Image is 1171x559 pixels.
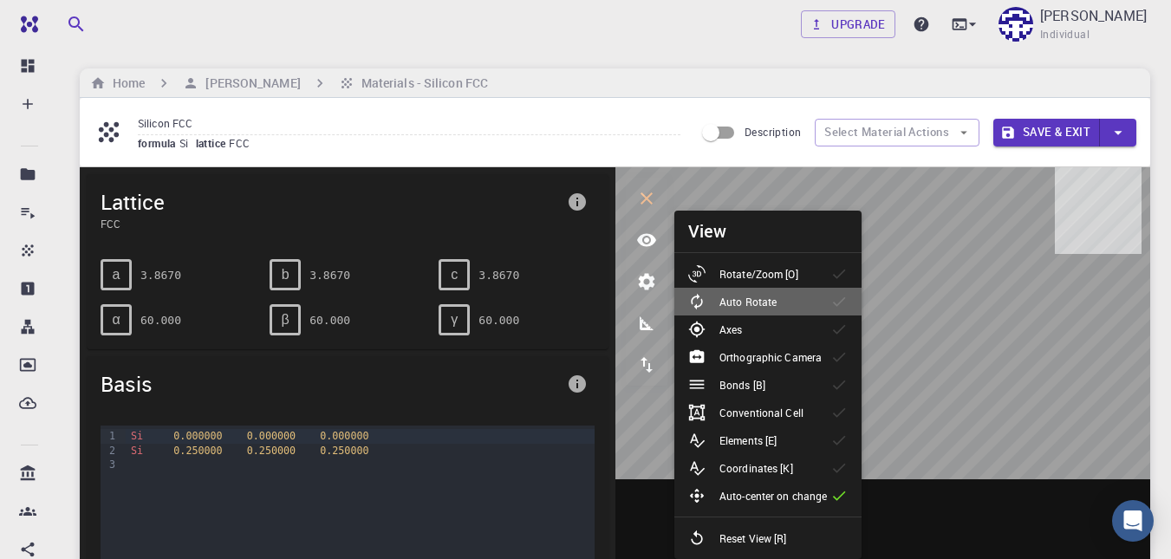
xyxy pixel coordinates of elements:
[101,370,560,398] span: Basis
[719,349,822,365] p: Orthographic Camera
[1112,500,1154,542] div: Open Intercom Messenger
[101,188,560,216] span: Lattice
[719,377,765,393] p: Bonds [B]
[1040,5,1147,26] p: [PERSON_NAME]
[801,10,895,38] a: Upgrade
[179,136,196,150] span: Si
[229,136,257,150] span: FCC
[719,460,793,476] p: Coordinates [K]
[112,312,120,328] span: α
[719,294,777,309] p: Auto Rotate
[719,322,742,337] p: Axes
[320,445,368,457] span: 0.250000
[560,185,595,219] button: info
[173,445,222,457] span: 0.250000
[101,216,560,231] span: FCC
[719,530,787,546] p: Reset View [R]
[173,430,222,442] span: 0.000000
[719,488,827,504] p: Auto-center on change
[478,260,519,290] pre: 3.8670
[138,136,179,150] span: formula
[101,444,118,458] div: 2
[688,218,727,245] h6: View
[101,458,118,471] div: 3
[719,405,803,420] p: Conventional Cell
[719,266,798,282] p: Rotate/Zoom [O]
[131,445,143,457] span: Si
[309,305,350,335] pre: 60.000
[719,432,777,448] p: Elements [E]
[106,74,145,93] h6: Home
[1040,26,1090,43] span: Individual
[451,267,458,283] span: c
[745,125,801,139] span: Description
[355,74,488,93] h6: Materials - Silicon FCC
[101,429,118,443] div: 1
[815,119,979,146] button: Select Material Actions
[140,305,181,335] pre: 60.000
[140,260,181,290] pre: 3.8670
[999,7,1033,42] img: Gayanath Thiranagama
[560,367,595,401] button: info
[451,312,458,328] span: γ
[993,119,1100,146] button: Save & Exit
[196,136,230,150] span: lattice
[87,74,491,93] nav: breadcrumb
[282,267,289,283] span: b
[35,12,97,28] span: Support
[131,430,143,442] span: Si
[478,305,519,335] pre: 60.000
[113,267,120,283] span: a
[320,430,368,442] span: 0.000000
[247,445,296,457] span: 0.250000
[14,16,38,33] img: logo
[198,74,300,93] h6: [PERSON_NAME]
[309,260,350,290] pre: 3.8670
[282,312,289,328] span: β
[247,430,296,442] span: 0.000000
